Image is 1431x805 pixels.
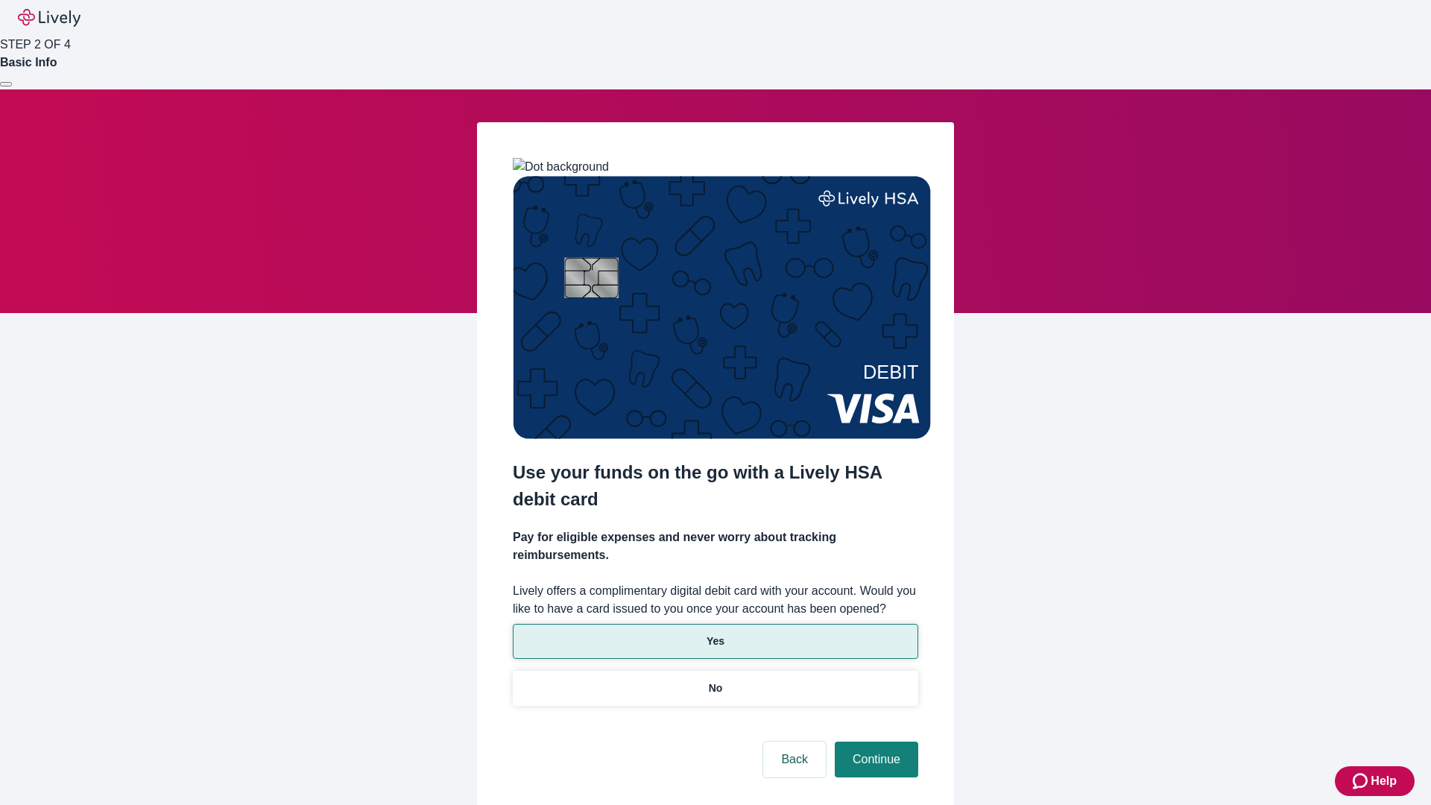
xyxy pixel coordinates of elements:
[513,528,918,564] h4: Pay for eligible expenses and never worry about tracking reimbursements.
[709,681,723,696] p: No
[18,9,80,27] img: Lively
[513,582,918,618] label: Lively offers a complimentary digital debit card with your account. Would you like to have a card...
[763,742,826,777] button: Back
[513,158,609,176] img: Dot background
[513,176,931,439] img: Debit card
[513,459,918,513] h2: Use your funds on the go with a Lively HSA debit card
[835,742,918,777] button: Continue
[707,634,724,649] p: Yes
[1371,772,1397,790] span: Help
[513,671,918,706] button: No
[513,624,918,659] button: Yes
[1335,766,1415,796] button: Zendesk support iconHelp
[1353,772,1371,790] svg: Zendesk support icon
